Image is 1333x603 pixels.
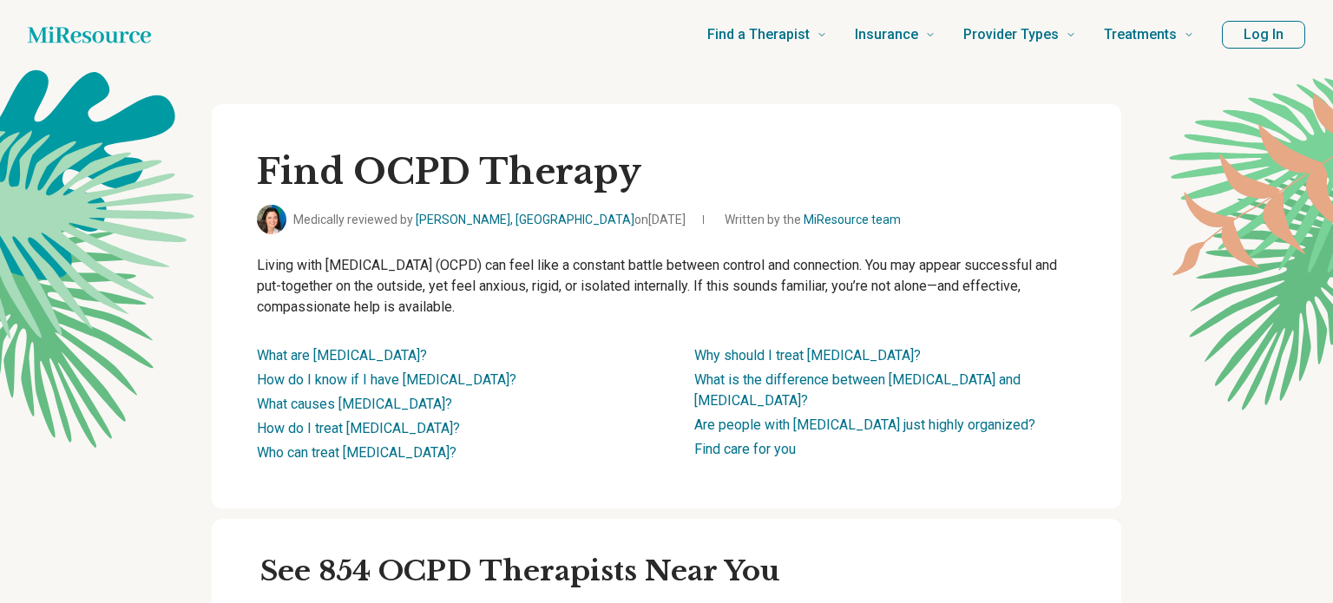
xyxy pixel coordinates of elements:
[257,444,456,461] a: Who can treat [MEDICAL_DATA]?
[257,371,516,388] a: How do I know if I have [MEDICAL_DATA]?
[725,211,901,229] span: Written by the
[804,213,901,226] a: MiResource team
[260,554,1100,590] h2: See 854 OCPD Therapists Near You
[634,213,686,226] span: on [DATE]
[1222,21,1305,49] button: Log In
[707,23,810,47] span: Find a Therapist
[1104,23,1177,47] span: Treatments
[694,371,1021,409] a: What is the difference between [MEDICAL_DATA] and [MEDICAL_DATA]?
[257,255,1076,318] p: Living with [MEDICAL_DATA] (OCPD) can feel like a constant battle between control and connection....
[257,347,427,364] a: What are [MEDICAL_DATA]?
[694,416,1035,433] a: Are people with [MEDICAL_DATA] just highly organized?
[28,17,151,52] a: Home page
[257,149,1076,194] h1: Find OCPD Therapy
[694,441,796,457] a: Find care for you
[257,420,460,436] a: How do I treat [MEDICAL_DATA]?
[855,23,918,47] span: Insurance
[694,347,921,364] a: Why should I treat [MEDICAL_DATA]?
[963,23,1059,47] span: Provider Types
[257,396,452,412] a: What causes [MEDICAL_DATA]?
[293,211,686,229] span: Medically reviewed by
[416,213,634,226] a: [PERSON_NAME], [GEOGRAPHIC_DATA]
